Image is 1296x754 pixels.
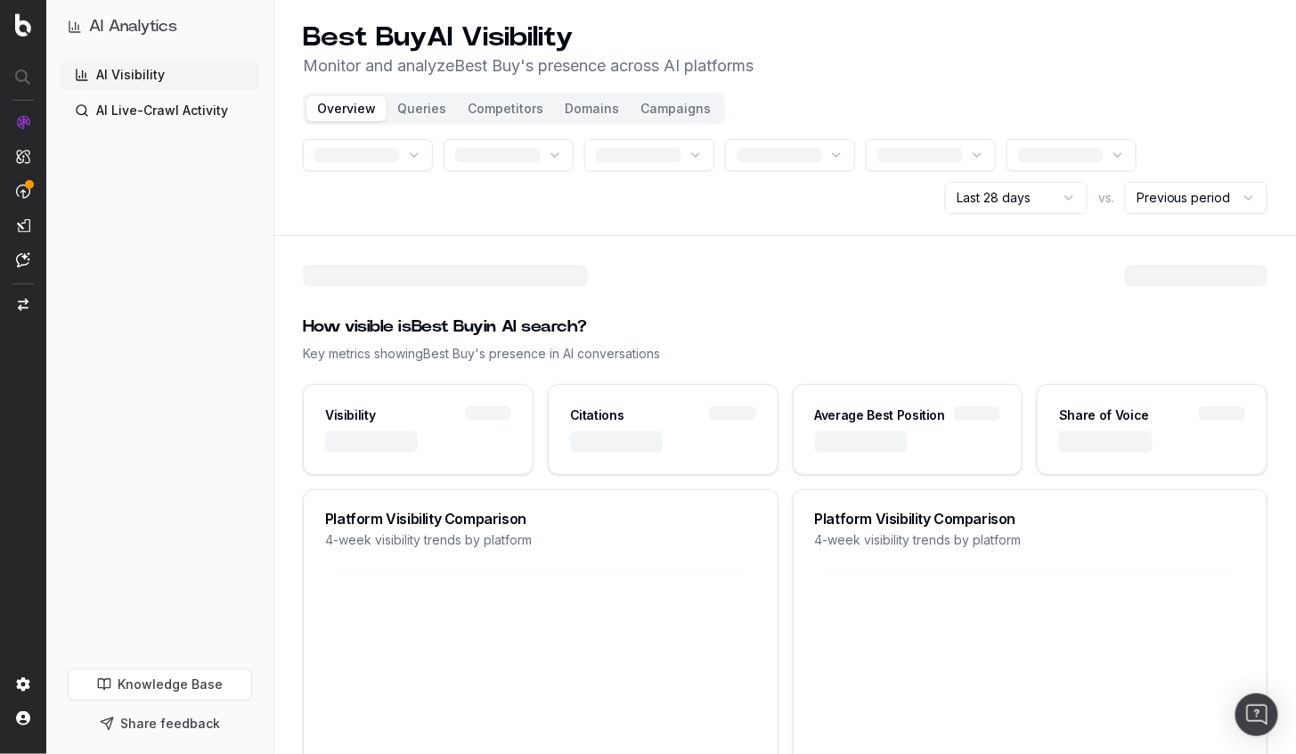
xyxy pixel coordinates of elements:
span: vs. [1098,189,1114,207]
div: 4-week visibility trends by platform [815,531,1246,549]
h1: Best Buy AI Visibility [303,21,754,53]
img: Switch project [18,299,29,311]
button: Queries [387,96,457,121]
img: Studio [16,218,30,233]
img: Assist [16,252,30,267]
button: Overview [306,96,387,121]
img: My account [16,711,30,725]
div: Visibility [325,406,376,424]
div: Key metrics showing Best Buy 's presence in AI conversations [303,345,1267,363]
img: Analytics [16,115,30,129]
h1: AI Analytics [89,14,177,39]
div: Platform Visibility Comparison [815,512,1246,526]
button: Domains [554,96,630,121]
div: How visible is Best Buy in AI search? [303,315,1267,340]
div: Average Best Position [815,406,946,424]
div: 4-week visibility trends by platform [325,531,756,549]
img: Intelligence [16,149,30,164]
button: Competitors [457,96,554,121]
a: AI Live-Crawl Activity [61,96,259,125]
img: Activation [16,184,30,199]
button: Campaigns [630,96,721,121]
a: AI Visibility [61,61,259,89]
img: Botify logo [15,13,31,37]
img: Setting [16,677,30,692]
div: Share of Voice [1059,406,1149,424]
p: Monitor and analyze Best Buy 's presence across AI platforms [303,53,754,78]
a: Knowledge Base [68,668,252,701]
div: Open Intercom Messenger [1235,693,1278,736]
button: Share feedback [68,708,252,740]
div: Citations [570,406,624,424]
div: Platform Visibility Comparison [325,512,756,526]
button: AI Analytics [68,14,252,39]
